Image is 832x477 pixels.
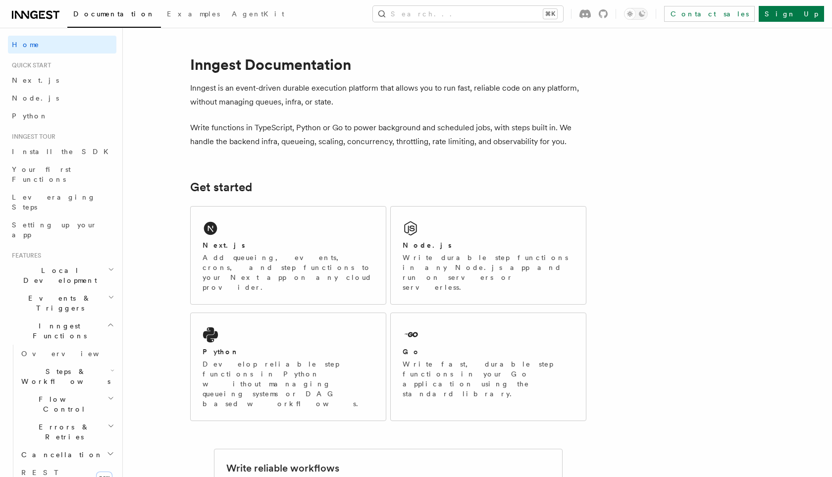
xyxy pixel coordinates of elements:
[12,94,59,102] span: Node.js
[17,345,116,363] a: Overview
[373,6,563,22] button: Search...⌘K
[8,293,108,313] span: Events & Triggers
[664,6,755,22] a: Contact sales
[12,112,48,120] span: Python
[403,253,574,292] p: Write durable step functions in any Node.js app and run on servers or serverless.
[12,193,96,211] span: Leveraging Steps
[190,206,386,305] a: Next.jsAdd queueing, events, crons, and step functions to your Next app on any cloud provider.
[232,10,284,18] span: AgentKit
[390,313,586,421] a: GoWrite fast, durable step functions in your Go application using the standard library.
[403,240,452,250] h2: Node.js
[8,321,107,341] span: Inngest Functions
[190,121,586,149] p: Write functions in TypeScript, Python or Go to power background and scheduled jobs, with steps bu...
[73,10,155,18] span: Documentation
[226,461,339,475] h2: Write reliable workflows
[8,107,116,125] a: Python
[17,390,116,418] button: Flow Control
[403,359,574,399] p: Write fast, durable step functions in your Go application using the standard library.
[203,359,374,409] p: Develop reliable step functions in Python without managing queueing systems or DAG based workflows.
[543,9,557,19] kbd: ⌘K
[190,55,586,73] h1: Inngest Documentation
[12,165,71,183] span: Your first Functions
[190,180,252,194] a: Get started
[190,81,586,109] p: Inngest is an event-driven durable execution platform that allows you to run fast, reliable code ...
[190,313,386,421] a: PythonDevelop reliable step functions in Python without managing queueing systems or DAG based wo...
[8,61,51,69] span: Quick start
[12,148,114,156] span: Install the SDK
[8,71,116,89] a: Next.js
[12,221,97,239] span: Setting up your app
[403,347,420,357] h2: Go
[161,3,226,27] a: Examples
[17,418,116,446] button: Errors & Retries
[624,8,648,20] button: Toggle dark mode
[12,76,59,84] span: Next.js
[8,252,41,260] span: Features
[8,36,116,53] a: Home
[390,206,586,305] a: Node.jsWrite durable step functions in any Node.js app and run on servers or serverless.
[21,350,123,358] span: Overview
[203,253,374,292] p: Add queueing, events, crons, and step functions to your Next app on any cloud provider.
[17,446,116,464] button: Cancellation
[17,422,107,442] span: Errors & Retries
[167,10,220,18] span: Examples
[8,216,116,244] a: Setting up your app
[8,265,108,285] span: Local Development
[67,3,161,28] a: Documentation
[8,262,116,289] button: Local Development
[8,143,116,160] a: Install the SDK
[17,394,107,414] span: Flow Control
[8,160,116,188] a: Your first Functions
[759,6,824,22] a: Sign Up
[8,133,55,141] span: Inngest tour
[8,188,116,216] a: Leveraging Steps
[8,317,116,345] button: Inngest Functions
[203,347,239,357] h2: Python
[17,363,116,390] button: Steps & Workflows
[17,450,103,460] span: Cancellation
[8,89,116,107] a: Node.js
[203,240,245,250] h2: Next.js
[8,289,116,317] button: Events & Triggers
[17,367,110,386] span: Steps & Workflows
[226,3,290,27] a: AgentKit
[12,40,40,50] span: Home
